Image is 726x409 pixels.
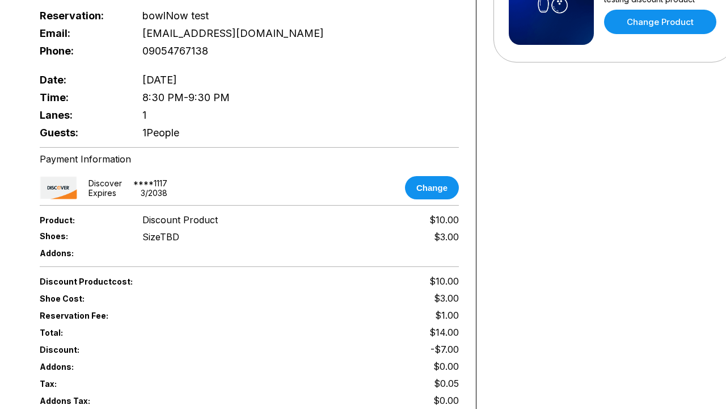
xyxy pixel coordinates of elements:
span: $0.05 [434,378,459,389]
span: [EMAIL_ADDRESS][DOMAIN_NAME] [142,27,324,39]
span: 09054767138 [142,45,208,57]
div: 3 / 2038 [141,188,167,198]
span: Addons: [40,362,124,372]
div: Size TBD [142,231,179,243]
span: Shoes: [40,231,124,241]
span: Shoe Cost: [40,294,124,303]
span: Lanes: [40,109,124,121]
span: Reservation: [40,10,124,22]
div: Payment Information [40,153,459,165]
div: $3.00 [434,231,459,243]
span: Discount Product cost: [40,277,250,286]
span: 1 People [142,127,179,139]
span: $10.00 [429,214,459,226]
span: Guests: [40,127,124,139]
span: $1.00 [435,310,459,321]
span: Tax: [40,379,124,389]
span: Date: [40,74,124,86]
span: Email: [40,27,124,39]
span: Addons Tax: [40,396,124,406]
span: Product: [40,215,124,225]
span: 8:30 PM - 9:30 PM [142,91,230,103]
span: Discount Product [142,214,218,226]
span: bowlNow test [142,10,209,22]
div: discover [88,178,122,188]
span: -$7.00 [430,344,459,355]
span: $0.00 [433,361,459,372]
span: Phone: [40,45,124,57]
span: Time: [40,91,124,103]
img: card [40,176,77,199]
span: $10.00 [429,276,459,287]
span: Addons: [40,248,124,258]
span: Discount: [40,345,250,354]
a: Change Product [604,10,716,34]
div: Expires [88,188,116,198]
span: $0.00 [433,395,459,406]
span: $3.00 [434,293,459,304]
button: Change [405,176,459,199]
span: 1 [142,109,146,121]
span: Reservation Fee: [40,311,250,320]
span: Total: [40,328,250,337]
span: $14.00 [429,327,459,338]
span: [DATE] [142,74,177,86]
